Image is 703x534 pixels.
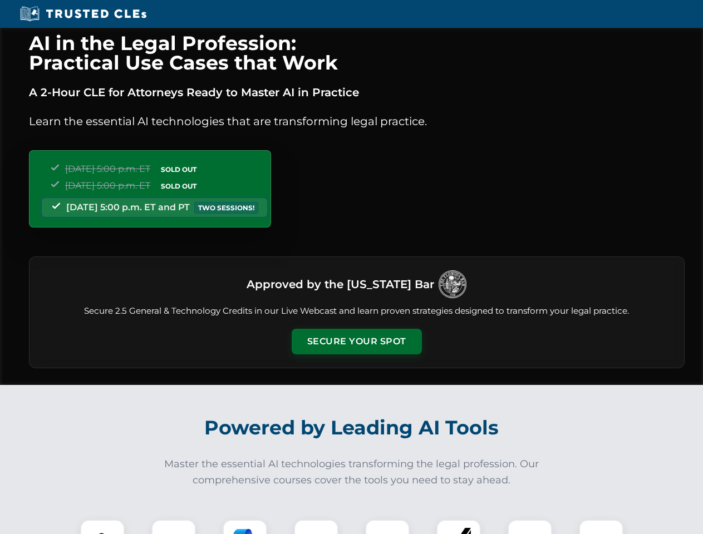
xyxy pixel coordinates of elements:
h1: AI in the Legal Profession: Practical Use Cases that Work [29,33,685,72]
span: [DATE] 5:00 p.m. ET [65,180,150,191]
span: [DATE] 5:00 p.m. ET [65,164,150,174]
p: Secure 2.5 General & Technology Credits in our Live Webcast and learn proven strategies designed ... [43,305,671,318]
p: A 2-Hour CLE for Attorneys Ready to Master AI in Practice [29,83,685,101]
p: Learn the essential AI technologies that are transforming legal practice. [29,112,685,130]
span: SOLD OUT [157,164,200,175]
img: Trusted CLEs [17,6,150,22]
p: Master the essential AI technologies transforming the legal profession. Our comprehensive courses... [157,456,547,488]
h2: Powered by Leading AI Tools [43,408,660,447]
span: SOLD OUT [157,180,200,192]
button: Secure Your Spot [292,329,422,354]
img: Logo [439,270,466,298]
h3: Approved by the [US_STATE] Bar [247,274,434,294]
